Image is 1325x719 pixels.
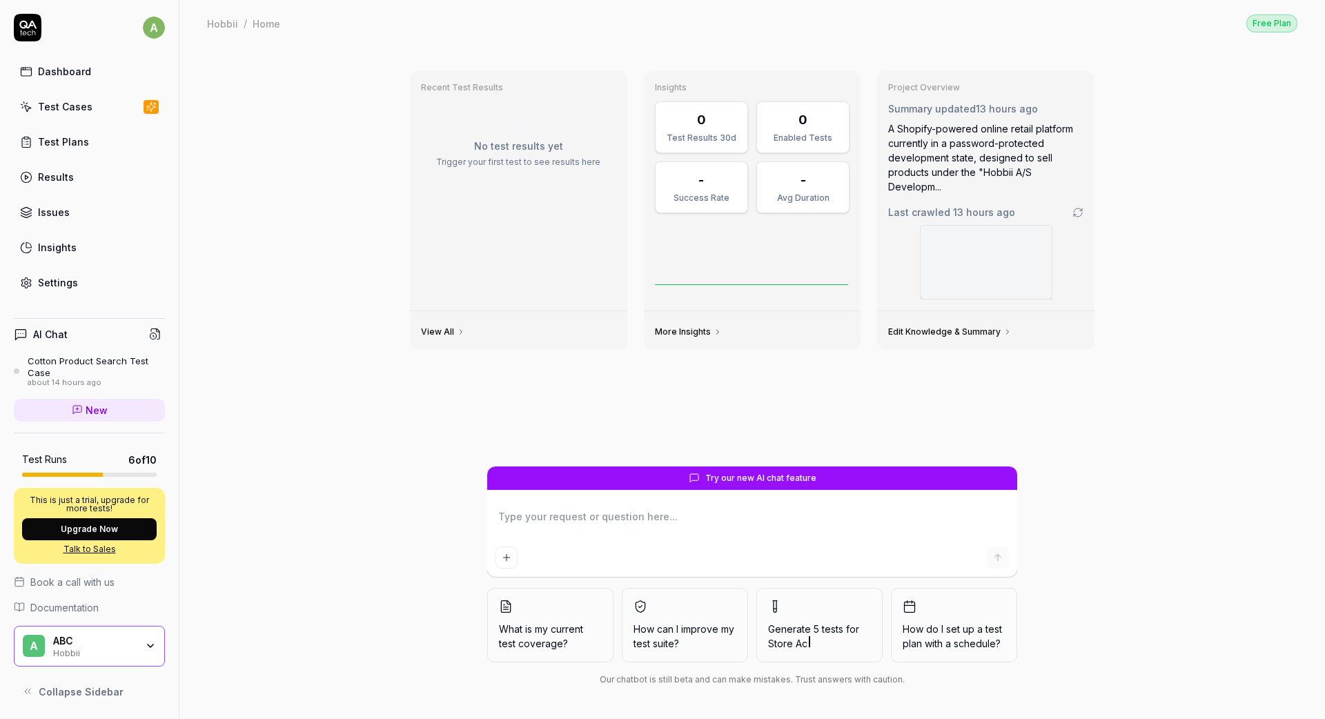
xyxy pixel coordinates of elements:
[14,128,165,155] a: Test Plans
[38,64,91,79] div: Dashboard
[953,206,1015,218] time: 13 hours ago
[888,103,976,115] span: Summary updated
[1246,14,1297,32] button: Free Plan
[14,164,165,190] a: Results
[244,17,247,30] div: /
[14,355,165,387] a: Cotton Product Search Test Caseabout 14 hours ago
[801,170,806,189] div: -
[798,110,807,129] div: 0
[487,673,1017,686] div: Our chatbot is still beta and can make mistakes. Trust answers with caution.
[1072,207,1083,218] a: Go to crawling settings
[655,326,722,337] a: More Insights
[38,99,92,114] div: Test Cases
[495,546,518,569] button: Add attachment
[756,588,883,662] button: Generate 5 tests forStore Ac
[14,234,165,261] a: Insights
[765,192,841,204] div: Avg Duration
[38,240,77,255] div: Insights
[22,453,67,466] h5: Test Runs
[14,678,165,705] button: Collapse Sidebar
[14,269,165,296] a: Settings
[622,588,748,662] button: How can I improve my test suite?
[22,543,157,555] a: Talk to Sales
[53,647,136,658] div: Hobbii
[128,453,157,467] span: 6 of 10
[33,327,68,342] h4: AI Chat
[768,622,871,651] span: Generate 5 tests for
[207,17,238,30] div: Hobbii
[38,170,74,184] div: Results
[421,326,465,337] a: View All
[664,132,739,144] div: Test Results 30d
[53,635,136,647] div: ABC
[888,121,1083,194] div: A Shopify-powered online retail platform currently in a password-protected development state, des...
[28,355,165,378] div: Cotton Product Search Test Case
[888,82,1083,93] h3: Project Overview
[14,399,165,422] a: New
[697,110,706,129] div: 0
[765,132,841,144] div: Enabled Tests
[421,156,616,168] p: Trigger your first test to see results here
[634,622,736,651] span: How can I improve my test suite?
[22,518,157,540] button: Upgrade Now
[888,205,1015,219] span: Last crawled
[38,135,89,149] div: Test Plans
[705,472,816,484] span: Try our new AI chat feature
[664,192,739,204] div: Success Rate
[14,626,165,667] button: AABCHobbii
[143,17,165,39] span: a
[28,378,165,388] div: about 14 hours ago
[903,622,1005,651] span: How do I set up a test plan with a schedule?
[499,622,602,651] span: What is my current test coverage?
[891,588,1017,662] button: How do I set up a test plan with a schedule?
[86,403,108,417] span: New
[22,496,157,513] p: This is just a trial, upgrade for more tests!
[38,205,70,219] div: Issues
[23,635,45,657] span: A
[14,58,165,85] a: Dashboard
[888,326,1012,337] a: Edit Knowledge & Summary
[14,600,165,615] a: Documentation
[14,199,165,226] a: Issues
[655,82,850,93] h3: Insights
[921,226,1052,299] img: Screenshot
[487,588,614,662] button: What is my current test coverage?
[39,684,124,699] span: Collapse Sidebar
[976,103,1038,115] time: 13 hours ago
[30,600,99,615] span: Documentation
[143,14,165,41] button: a
[38,275,78,290] div: Settings
[253,17,280,30] div: Home
[30,575,115,589] span: Book a call with us
[14,575,165,589] a: Book a call with us
[421,139,616,153] p: No test results yet
[768,638,807,649] span: Store Ac
[14,93,165,120] a: Test Cases
[421,82,616,93] h3: Recent Test Results
[698,170,704,189] div: -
